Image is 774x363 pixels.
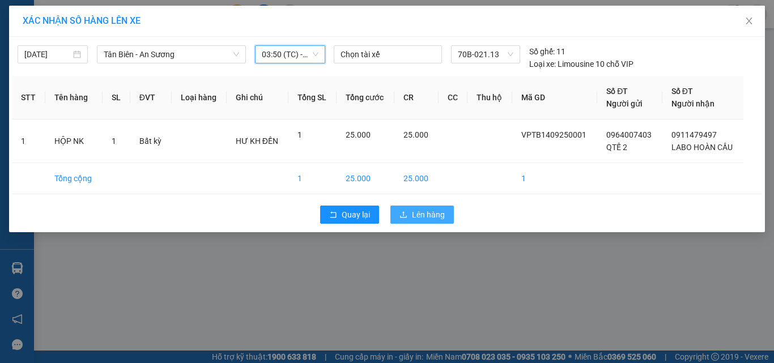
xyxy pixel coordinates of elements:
span: 1 [112,136,116,146]
span: Lên hàng [412,208,445,221]
td: HỘP NK [45,119,102,163]
td: 1 [12,119,45,163]
th: Ghi chú [227,76,289,119]
td: 25.000 [394,163,439,194]
span: Số ĐT [606,87,628,96]
span: HƯ KH ĐỀN [236,136,278,146]
span: rollback [329,211,337,220]
span: ----------------------------------------- [31,61,139,70]
span: down [233,51,240,58]
span: Loại xe: [529,58,556,70]
th: Tên hàng [45,76,102,119]
td: Bất kỳ [130,119,172,163]
td: 1 [512,163,598,194]
span: Hotline: 19001152 [90,50,139,57]
span: Số ĐT [671,87,693,96]
div: 11 [529,45,565,58]
span: In ngày: [3,82,69,89]
button: uploadLên hàng [390,206,454,224]
td: 25.000 [337,163,394,194]
span: Người nhận [671,99,715,108]
th: Tổng SL [288,76,337,119]
button: rollbackQuay lại [320,206,379,224]
span: VPTB1409250001 [57,72,119,80]
span: Quay lại [342,208,370,221]
th: ĐVT [130,76,172,119]
div: Limousine 10 chỗ VIP [529,58,633,70]
td: 1 [288,163,337,194]
td: Tổng cộng [45,163,102,194]
strong: ĐỒNG PHƯỚC [90,6,155,16]
span: close [745,16,754,25]
span: 0911479497 [671,130,717,139]
span: XÁC NHẬN SỐ HÀNG LÊN XE [23,15,141,26]
button: Close [733,6,765,37]
span: 02:45:47 [DATE] [25,82,69,89]
span: VPTB1409250001 [521,130,586,139]
span: 25.000 [403,130,428,139]
th: SL [103,76,130,119]
span: Tân Biên - An Sương [104,46,239,63]
th: Thu hộ [467,76,512,119]
span: 03:50 (TC) - 70B-021.13 [262,46,318,63]
th: CR [394,76,439,119]
th: Loại hàng [172,76,227,119]
th: Tổng cước [337,76,394,119]
span: Bến xe [GEOGRAPHIC_DATA] [90,18,152,32]
input: 14/09/2025 [24,48,71,61]
span: 25.000 [346,130,371,139]
span: Người gửi [606,99,643,108]
th: CC [439,76,467,119]
th: STT [12,76,45,119]
span: 70B-021.13 [458,46,513,63]
span: upload [399,211,407,220]
span: 1 [297,130,302,139]
span: LABO HOÀN CẦU [671,143,733,152]
th: Mã GD [512,76,598,119]
span: 01 Võ Văn Truyện, KP.1, Phường 2 [90,34,156,48]
span: Số ghế: [529,45,555,58]
span: [PERSON_NAME]: [3,73,118,80]
span: 0964007403 [606,130,652,139]
span: QTẾ 2 [606,143,627,152]
img: logo [4,7,54,57]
